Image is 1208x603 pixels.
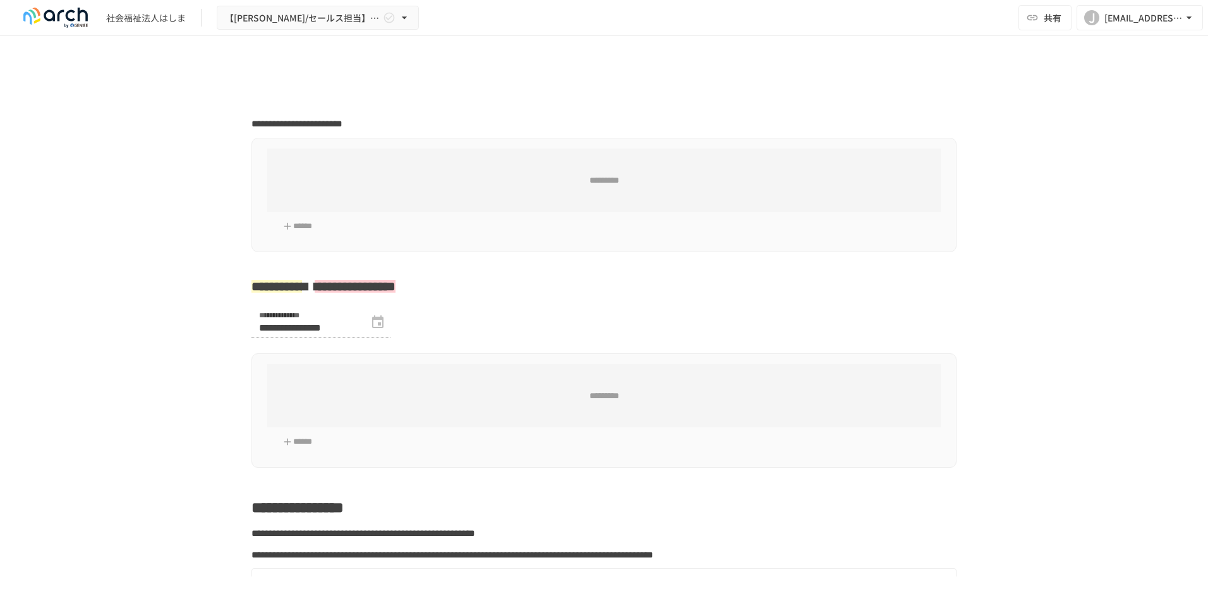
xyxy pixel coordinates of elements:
[1104,10,1183,26] div: [EMAIL_ADDRESS][DOMAIN_NAME]
[225,10,380,26] span: 【[PERSON_NAME]/セールス担当】社会福祉法人はしま様_初期設定サポート
[1077,5,1203,30] button: J[EMAIL_ADDRESS][DOMAIN_NAME]
[15,8,96,28] img: logo-default@2x-9cf2c760.svg
[217,6,419,30] button: 【[PERSON_NAME]/セールス担当】社会福祉法人はしま様_初期設定サポート
[1084,10,1099,25] div: J
[1018,5,1072,30] button: 共有
[1044,11,1061,25] span: 共有
[106,11,186,25] div: 社会福祉法人はしま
